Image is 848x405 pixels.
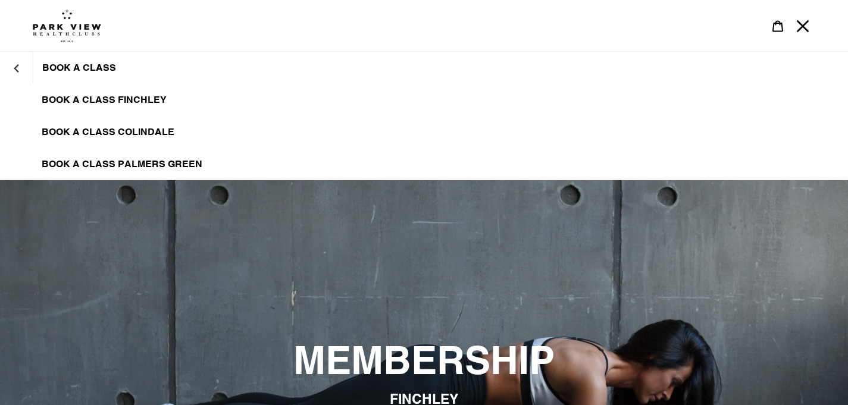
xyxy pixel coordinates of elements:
[100,338,749,384] h2: MEMBERSHIP
[42,158,202,170] span: BOOK A CLASS PALMERS GREEN
[33,9,101,42] img: Park view health clubs is a gym near you.
[790,13,815,39] button: Menu
[42,94,167,106] span: BOOK A CLASS FINCHLEY
[42,126,174,138] span: BOOK A CLASS COLINDALE
[42,62,116,74] span: BOOK A CLASS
